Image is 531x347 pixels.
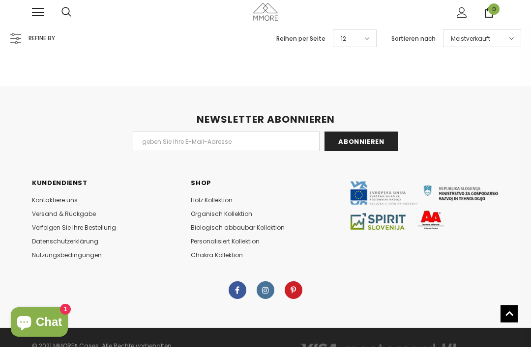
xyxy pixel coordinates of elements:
img: Javni Razpis [350,181,499,230]
input: Email Address [133,132,320,151]
span: Refine by [29,33,55,44]
span: Meistverkauft [451,34,490,44]
span: 12 [341,34,346,44]
a: Verfolgen Sie Ihre Bestellung [32,221,116,235]
a: Biologisch abbaubar Kollektion [191,221,285,235]
input: Abonnieren [324,132,398,151]
a: Versand & Rückgabe [32,207,96,221]
a: Datenschutzerklärung [32,235,98,248]
span: Datenschutzerklärung [32,237,98,245]
span: Kontaktiere uns [32,196,78,204]
a: Kontaktiere uns [32,193,78,207]
span: Chakra Kollektion [191,251,243,259]
a: Chakra Kollektion [191,248,243,262]
a: 0 [484,7,494,18]
span: NEWSLETTER ABONNIEREN [197,112,335,126]
span: 0 [488,3,500,15]
a: Personalisiert Kollektion [191,235,260,248]
span: Personalisiert Kollektion [191,237,260,245]
span: Verfolgen Sie Ihre Bestellung [32,223,116,232]
label: Reihen per Seite [276,34,325,44]
span: Biologisch abbaubar Kollektion [191,223,285,232]
inbox-online-store-chat: Onlineshop-Chat von Shopify [8,307,71,339]
a: Javni razpis [350,201,499,209]
span: Organisch Kollektion [191,210,252,218]
span: SHOP [191,178,211,187]
a: Organisch Kollektion [191,207,252,221]
img: MMORE Cases [253,3,278,20]
span: Kundendienst [32,178,88,187]
a: Holz Kollektion [191,193,233,207]
label: Sortieren nach [391,34,436,44]
a: Nutzungsbedingungen [32,248,102,262]
span: Versand & Rückgabe [32,210,96,218]
span: Holz Kollektion [191,196,233,204]
span: Nutzungsbedingungen [32,251,102,259]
